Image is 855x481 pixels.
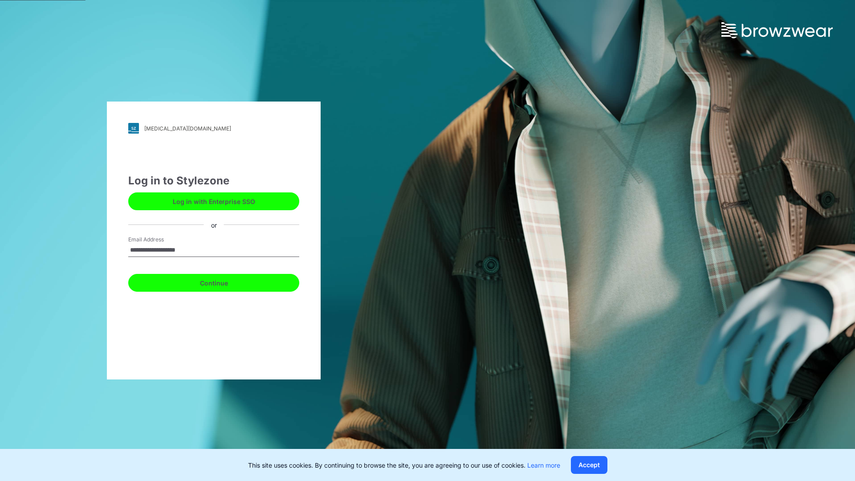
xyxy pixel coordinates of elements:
img: browzwear-logo.73288ffb.svg [721,22,833,38]
div: [MEDICAL_DATA][DOMAIN_NAME] [144,125,231,132]
img: svg+xml;base64,PHN2ZyB3aWR0aD0iMjgiIGhlaWdodD0iMjgiIHZpZXdCb3g9IjAgMCAyOCAyOCIgZmlsbD0ibm9uZSIgeG... [128,123,139,134]
a: [MEDICAL_DATA][DOMAIN_NAME] [128,123,299,134]
button: Log in with Enterprise SSO [128,192,299,210]
p: This site uses cookies. By continuing to browse the site, you are agreeing to our use of cookies. [248,461,560,470]
label: Email Address [128,236,191,244]
button: Continue [128,274,299,292]
button: Accept [571,456,607,474]
a: Learn more [527,461,560,469]
div: or [204,220,224,229]
div: Log in to Stylezone [128,173,299,189]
